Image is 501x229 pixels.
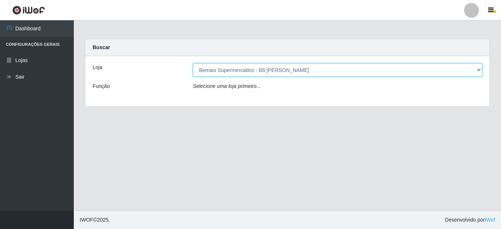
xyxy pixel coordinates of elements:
[93,82,110,90] label: Função
[93,64,102,71] label: Loja
[445,216,495,224] span: Desenvolvido por
[12,6,45,15] img: CoreUI Logo
[93,44,110,50] strong: Buscar
[485,217,495,223] a: iWof
[80,217,93,223] span: IWOF
[80,216,110,224] span: © 2025 .
[193,83,261,89] i: Selecione uma loja primeiro...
